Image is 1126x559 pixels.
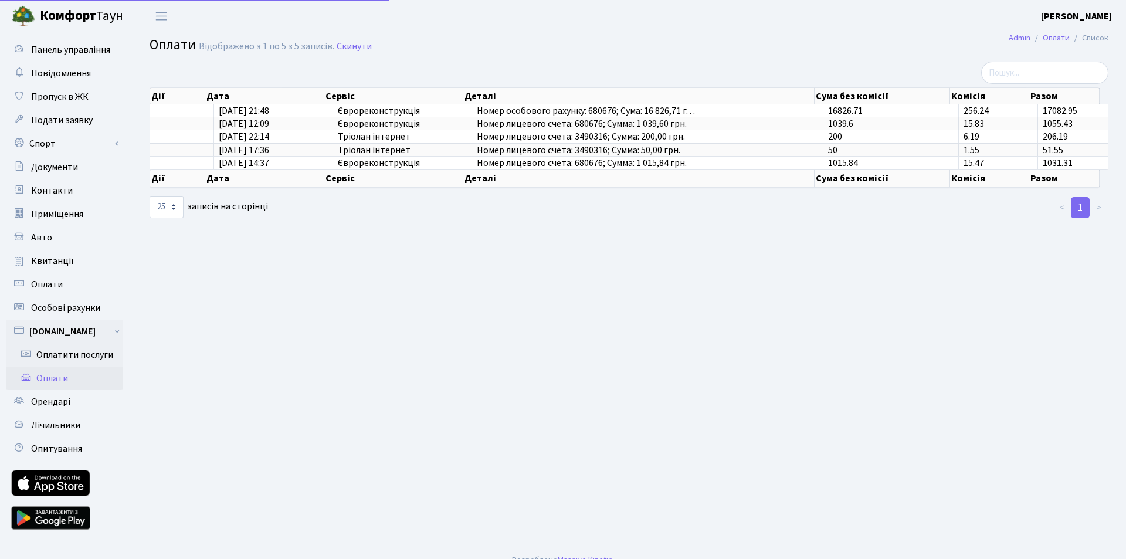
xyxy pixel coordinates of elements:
[31,43,110,56] span: Панель управління
[950,88,1029,104] th: Комісія
[6,296,123,320] a: Особові рахунки
[6,179,123,202] a: Контакти
[12,5,35,28] img: logo.png
[1043,32,1070,44] a: Оплати
[6,437,123,460] a: Опитування
[981,62,1108,84] input: Пошук...
[6,249,123,273] a: Квитанції
[6,226,123,249] a: Авто
[205,170,324,187] th: Дата
[219,117,269,130] span: [DATE] 12:09
[6,132,123,155] a: Спорт
[463,170,815,187] th: Деталі
[6,62,123,85] a: Повідомлення
[6,367,123,390] a: Оплати
[828,117,853,130] span: 1039.6
[950,170,1029,187] th: Комісія
[324,170,463,187] th: Сервіс
[477,104,695,117] span: Номер особового рахунку: 680676; Сума: 16 826,71 г…
[1071,197,1090,218] a: 1
[338,104,420,117] span: Єврореконструкція
[964,144,979,157] span: 1.55
[1041,10,1112,23] b: [PERSON_NAME]
[1041,9,1112,23] a: [PERSON_NAME]
[338,117,420,130] span: Єврореконструкція
[31,184,73,197] span: Контакти
[150,35,196,55] span: Оплати
[150,88,205,104] th: Дії
[40,6,96,25] b: Комфорт
[1029,170,1100,187] th: Разом
[219,157,269,170] span: [DATE] 14:37
[991,26,1126,50] nav: breadcrumb
[828,157,858,170] span: 1015.84
[1009,32,1030,44] a: Admin
[6,414,123,437] a: Лічильники
[6,343,123,367] a: Оплатити послуги
[31,419,80,432] span: Лічильники
[1043,104,1077,117] span: 17082.95
[477,144,680,157] span: Номер лицевого счета: 3490316; Сумма: 50,00 грн.
[828,144,837,157] span: 50
[6,273,123,296] a: Оплати
[964,131,979,144] span: 6.19
[199,41,334,52] div: Відображено з 1 по 5 з 5 записів.
[31,231,52,244] span: Авто
[1043,131,1068,144] span: 206.19
[147,6,176,26] button: Переключити навігацію
[338,131,411,144] span: Тріолан інтернет
[205,88,324,104] th: Дата
[338,157,420,170] span: Єврореконструкція
[6,109,123,132] a: Подати заявку
[6,320,123,343] a: [DOMAIN_NAME]
[1043,144,1063,157] span: 51.55
[40,6,123,26] span: Таун
[31,208,83,221] span: Приміщення
[1043,117,1073,130] span: 1055.43
[150,170,205,187] th: Дії
[815,88,951,104] th: Сума без комісії
[964,104,989,117] span: 256.24
[1043,157,1073,170] span: 1031.31
[463,88,815,104] th: Деталі
[6,202,123,226] a: Приміщення
[31,442,82,455] span: Опитування
[31,301,100,314] span: Особові рахунки
[31,161,78,174] span: Документи
[150,196,268,218] label: записів на сторінці
[31,90,89,103] span: Пропуск в ЖК
[6,38,123,62] a: Панель управління
[31,114,93,127] span: Подати заявку
[338,144,411,157] span: Тріолан інтернет
[219,144,269,157] span: [DATE] 17:36
[337,41,372,52] a: Скинути
[31,278,63,291] span: Оплати
[324,88,463,104] th: Сервіс
[31,255,74,267] span: Квитанції
[477,117,687,130] span: Номер лицевого счета: 680676; Сумма: 1 039,60 грн.
[828,131,842,144] span: 200
[964,117,984,130] span: 15.83
[477,157,687,170] span: Номер лицевого счета: 680676; Сумма: 1 015,84 грн.
[6,85,123,109] a: Пропуск в ЖК
[1070,32,1108,45] li: Список
[477,131,685,144] span: Номер лицевого счета: 3490316; Сумма: 200,00 грн.
[815,170,951,187] th: Сума без комісії
[1029,88,1100,104] th: Разом
[6,155,123,179] a: Документи
[219,131,269,144] span: [DATE] 22:14
[31,67,91,80] span: Повідомлення
[828,104,863,117] span: 16826.71
[150,196,184,218] select: записів на сторінці
[964,157,984,170] span: 15.47
[219,104,269,117] span: [DATE] 21:48
[31,395,70,408] span: Орендарі
[6,390,123,414] a: Орендарі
